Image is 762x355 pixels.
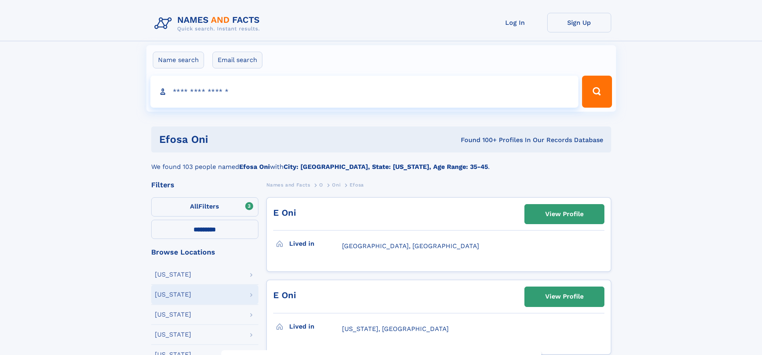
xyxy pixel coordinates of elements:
[151,249,258,256] div: Browse Locations
[334,136,603,144] div: Found 100+ Profiles In Our Records Database
[239,163,270,170] b: Efosa Oni
[155,331,191,338] div: [US_STATE]
[525,287,604,306] a: View Profile
[151,13,266,34] img: Logo Names and Facts
[284,163,488,170] b: City: [GEOGRAPHIC_DATA], State: [US_STATE], Age Range: 35-45
[273,208,296,218] a: E Oni
[289,237,342,251] h3: Lived in
[155,291,191,298] div: [US_STATE]
[151,197,258,217] label: Filters
[150,76,579,108] input: search input
[273,290,296,300] a: E Oni
[350,182,364,188] span: Efosa
[151,181,258,189] div: Filters
[155,271,191,278] div: [US_STATE]
[153,52,204,68] label: Name search
[332,180,340,190] a: Oni
[159,134,334,144] h1: Efosa Oni
[266,180,310,190] a: Names and Facts
[151,152,611,172] div: We found 103 people named with .
[212,52,262,68] label: Email search
[289,320,342,333] h3: Lived in
[545,205,584,223] div: View Profile
[483,13,547,32] a: Log In
[332,182,340,188] span: Oni
[545,287,584,306] div: View Profile
[319,180,323,190] a: O
[319,182,323,188] span: O
[155,311,191,318] div: [US_STATE]
[582,76,612,108] button: Search Button
[190,203,198,210] span: All
[342,242,479,250] span: [GEOGRAPHIC_DATA], [GEOGRAPHIC_DATA]
[342,325,449,333] span: [US_STATE], [GEOGRAPHIC_DATA]
[547,13,611,32] a: Sign Up
[525,205,604,224] a: View Profile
